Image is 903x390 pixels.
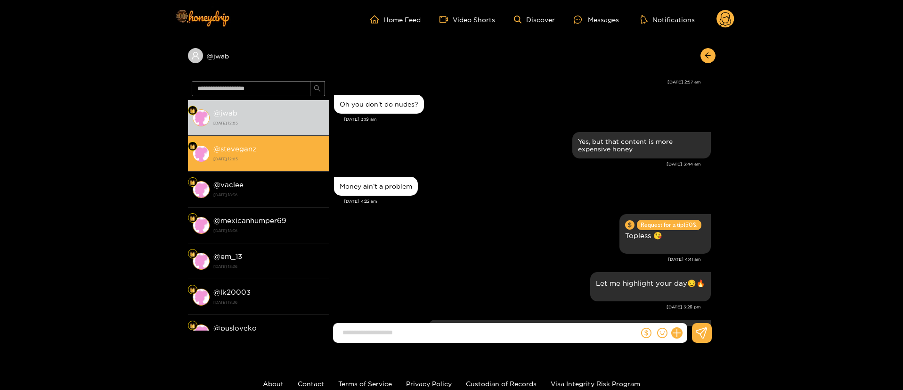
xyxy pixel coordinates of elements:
div: Aug. 21, 4:22 am [334,177,418,196]
img: Fan Level [190,323,195,329]
a: About [263,380,284,387]
span: home [370,15,383,24]
strong: @ pusloveko [213,324,257,332]
div: [DATE] 4:22 am [344,198,711,205]
div: Aug. 21, 3:44 am [572,132,711,158]
a: Privacy Policy [406,380,452,387]
div: [DATE] 3:44 am [334,161,701,167]
button: dollar [639,326,653,340]
img: Fan Level [190,251,195,257]
div: [DATE] 3:19 am [344,116,711,123]
img: Fan Level [190,180,195,185]
div: Oh you don’t do nudes? [340,100,418,108]
div: Messages [574,14,619,25]
strong: [DATE] 18:36 [213,226,325,235]
button: Notifications [638,15,698,24]
a: Visa Integrity Risk Program [551,380,640,387]
img: Fan Level [190,144,195,149]
strong: [DATE] 12:05 [213,119,325,127]
strong: @ em_13 [213,252,242,260]
strong: @ mexicanhumper69 [213,216,286,224]
strong: [DATE] 12:05 [213,155,325,163]
a: Home Feed [370,15,421,24]
div: @jwab [188,48,329,63]
strong: @ steveganz [213,145,256,153]
p: Topless 😘 [625,230,705,241]
div: Aug. 22, 7:01 pm [428,320,711,360]
img: Fan Level [190,108,195,114]
strong: [DATE] 18:36 [213,298,325,307]
strong: [DATE] 18:36 [213,262,325,271]
div: [DATE] 4:41 am [334,256,701,263]
img: conversation [193,217,210,234]
img: conversation [193,109,210,126]
img: Fan Level [190,216,195,221]
a: Contact [298,380,324,387]
strong: @ lk20003 [213,288,251,296]
strong: @ vaclee [213,181,244,189]
span: smile [657,328,667,338]
a: Discover [514,16,555,24]
img: conversation [193,324,210,341]
button: arrow-left [700,48,716,63]
strong: [DATE] 18:36 [213,191,325,199]
div: Yes, but that content is more expensive honey [578,138,705,153]
span: dollar-circle [625,220,635,230]
span: video-camera [439,15,453,24]
p: Let me highlight your day😏🔥 [596,278,705,289]
span: user [191,51,200,60]
div: Aug. 21, 3:19 am [334,95,424,114]
img: conversation [193,145,210,162]
div: [DATE] 3:26 pm [334,304,701,310]
img: conversation [193,181,210,198]
img: Fan Level [190,287,195,293]
span: search [314,85,321,93]
span: dollar [641,328,651,338]
div: [DATE] 2:57 am [334,79,701,85]
div: Aug. 21, 3:26 pm [590,272,711,301]
a: Terms of Service [338,380,392,387]
span: arrow-left [704,52,711,60]
img: conversation [193,253,210,270]
strong: @ jwab [213,109,237,117]
div: Money ain’t a problem [340,183,412,190]
a: Video Shorts [439,15,495,24]
img: conversation [193,289,210,306]
span: Request for a tip 150 $. [637,220,701,230]
button: search [310,81,325,96]
a: Custodian of Records [466,380,537,387]
div: Aug. 21, 4:41 am [619,214,711,254]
